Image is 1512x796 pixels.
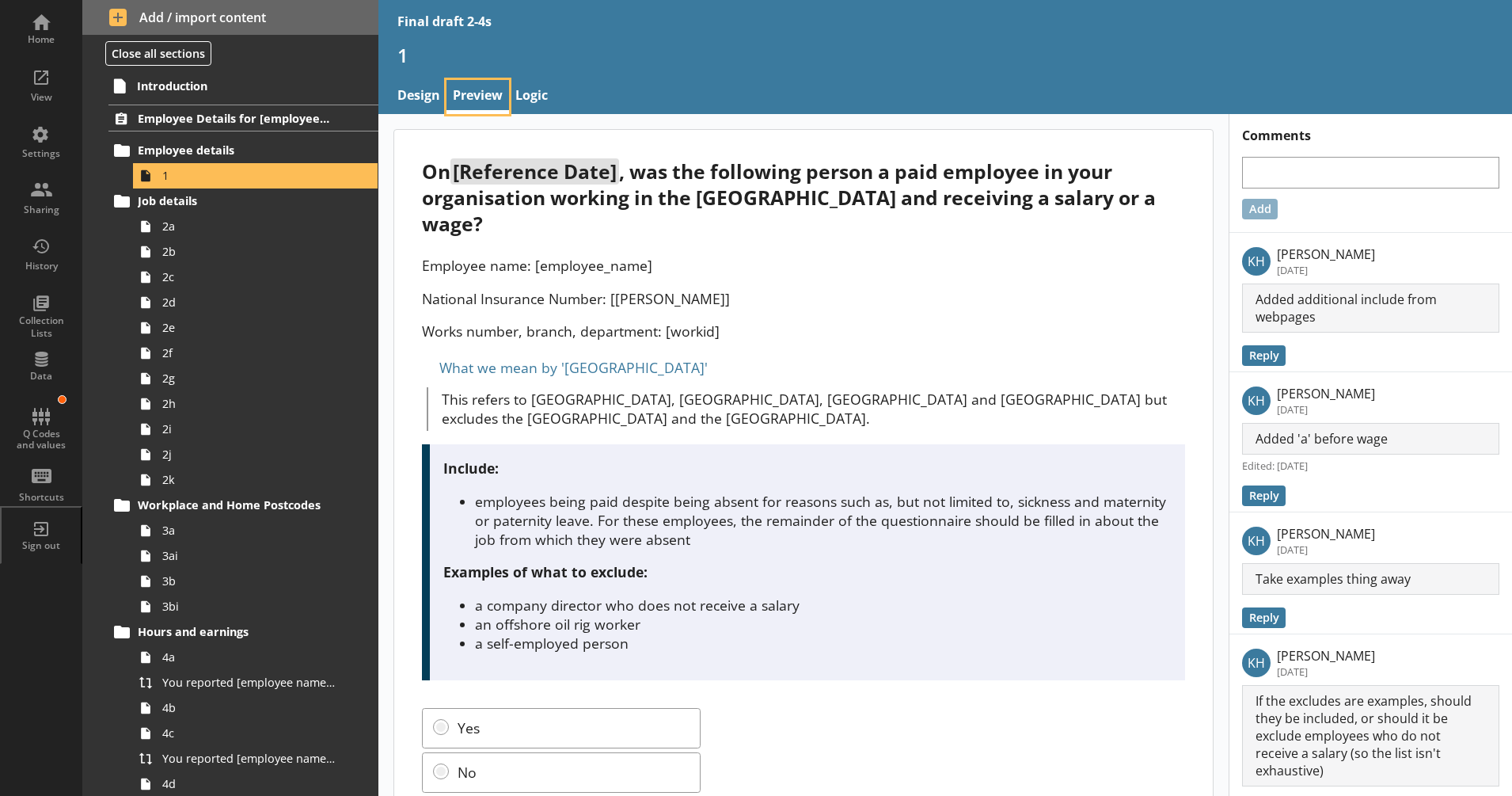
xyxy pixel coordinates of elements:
[162,472,337,487] span: 2k
[133,290,378,315] a: 2d
[13,428,69,451] div: Q Codes and values
[108,493,378,518] a: Workplace and Home Postcodes
[108,73,378,98] a: Introduction
[1277,402,1375,417] p: [DATE]
[108,619,378,645] a: Hours and earnings
[133,645,378,670] a: 4a
[133,341,378,366] a: 2f
[133,391,378,417] a: 2h
[133,366,378,391] a: 2g
[133,695,378,721] a: 4b
[162,523,337,538] span: 3a
[422,322,1185,341] p: Works number, branch, department: [workid]
[162,726,337,741] span: 4c
[133,670,378,695] a: You reported [employee name]'s pay period that included [Reference Date] to be [Untitled answer]....
[1229,114,1512,144] h1: Comments
[13,91,69,104] div: View
[397,43,1494,67] h1: 1
[1242,423,1499,455] p: Added 'a' before wage
[162,269,337,284] span: 2c
[162,573,337,588] span: 3b
[1242,387,1271,415] p: KH
[13,147,69,160] div: Settings
[422,289,1185,308] p: National Insurance Number: [[PERSON_NAME]]
[133,239,378,265] a: 2b
[162,168,337,183] span: 1
[162,649,337,665] span: 4a
[133,315,378,341] a: 2e
[450,158,619,185] span: [Reference Date]
[13,260,69,272] div: History
[13,314,69,339] div: Collection Lists
[397,13,492,30] div: Final draft 2-4s
[1242,649,1271,677] p: KH
[13,491,69,504] div: Shortcuts
[162,345,337,360] span: 2f
[1277,385,1375,402] p: [PERSON_NAME]
[1242,284,1499,333] p: Added additional include from webpages
[133,543,378,569] a: 3ai
[162,244,337,259] span: 2b
[138,497,331,512] span: Workplace and Home Postcodes
[162,219,337,234] span: 2a
[105,41,211,66] button: Close all sections
[116,493,378,619] li: Workplace and Home Postcodes3a3ai3b3bi
[133,265,378,290] a: 2c
[162,548,337,563] span: 3ai
[391,80,446,114] a: Design
[108,138,378,163] a: Employee details
[133,518,378,543] a: 3a
[422,158,1185,237] div: On , was the following person a paid employee in your organisation working in the [GEOGRAPHIC_DAT...
[1242,607,1286,628] button: Reply
[422,256,1185,275] p: Employee name: [employee_name]
[1277,263,1375,277] p: [DATE]
[475,634,1170,653] li: a self-employed person
[137,78,331,93] span: Introduction
[138,111,331,126] span: Employee Details for [employee_name]
[1277,665,1375,679] p: [DATE]
[442,390,1184,428] p: This refers to [GEOGRAPHIC_DATA], [GEOGRAPHIC_DATA], [GEOGRAPHIC_DATA] and [GEOGRAPHIC_DATA] but ...
[509,80,554,114] a: Logic
[116,189,378,493] li: Job details2a2b2c2d2e2f2g2h2i2j2k
[138,143,331,158] span: Employee details
[133,569,378,594] a: 3b
[1242,247,1271,276] p: KH
[13,33,69,46] div: Home
[108,105,378,131] a: Employee Details for [employee_name]
[475,596,1170,615] li: a company director who does not receive a salary
[133,746,378,771] a: You reported [employee name]'s basic pay earned for work carried out in the pay period that inclu...
[443,459,499,478] strong: Include:
[1277,647,1375,665] p: [PERSON_NAME]
[162,447,337,462] span: 2j
[133,214,378,239] a: 2a
[138,193,331,208] span: Job details
[1242,459,1499,473] p: Edited: [DATE]
[133,417,378,442] a: 2i
[446,80,509,114] a: Preview
[422,355,1185,380] div: What we mean by '[GEOGRAPHIC_DATA]'
[475,615,1170,634] li: an offshore oil rig worker
[138,624,331,639] span: Hours and earnings
[1242,527,1271,555] p: KH
[1277,525,1375,543] p: [PERSON_NAME]
[162,396,337,411] span: 2h
[162,700,337,715] span: 4b
[443,562,648,581] strong: Examples of what to exclude:
[116,138,378,189] li: Employee details1
[133,594,378,619] a: 3bi
[162,599,337,614] span: 3bi
[162,371,337,386] span: 2g
[162,675,337,690] span: You reported [employee name]'s pay period that included [Reference Date] to be [Untitled answer]....
[162,295,337,310] span: 2d
[133,467,378,493] a: 2k
[1242,685,1499,786] p: If the excludes are examples, should they be included, or should it be exclude employees who do n...
[133,721,378,746] a: 4c
[162,751,337,766] span: You reported [employee name]'s basic pay earned for work carried out in the pay period that inclu...
[13,204,69,216] div: Sharing
[475,492,1170,549] li: employees being paid despite being absent for reasons such as, but not limited to, sickness and m...
[109,9,351,26] span: Add / import content
[1242,563,1499,595] p: Take examples thing away
[1242,345,1286,366] button: Reply
[133,163,378,189] a: 1
[13,539,69,552] div: Sign out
